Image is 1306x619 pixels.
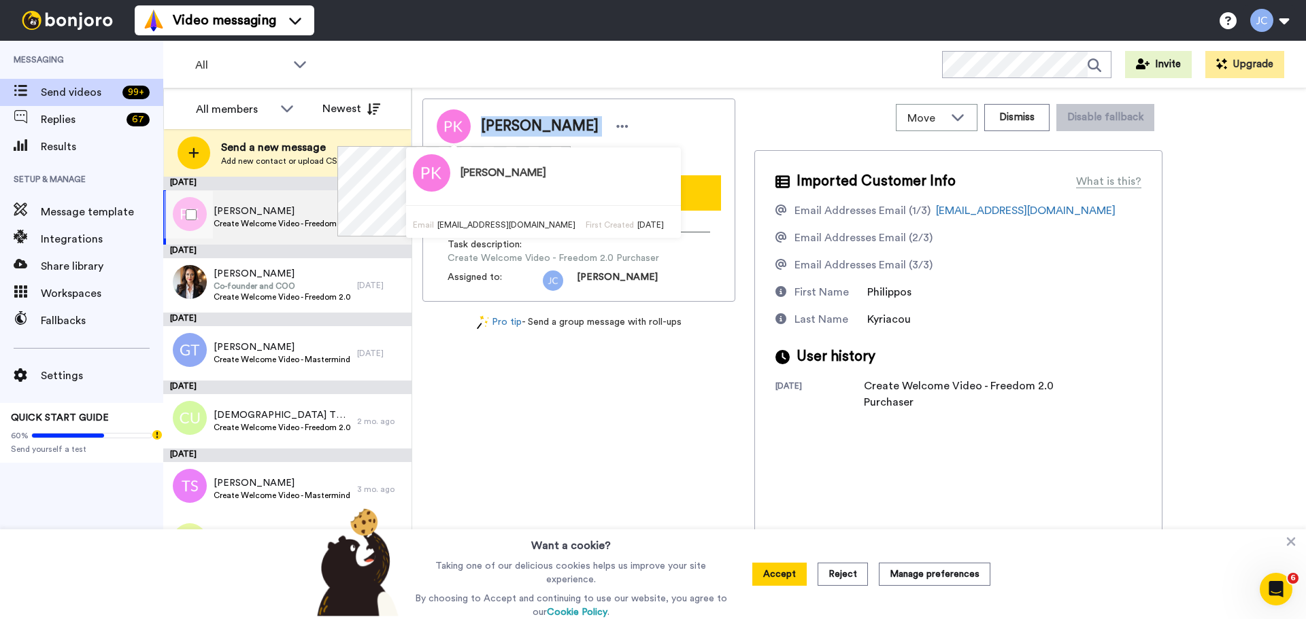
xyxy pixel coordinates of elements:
[305,508,405,616] img: bear-with-cookie.png
[41,368,163,384] span: Settings
[794,257,933,273] div: Email Addresses Email (3/3)
[151,429,163,441] div: Tooltip anchor
[11,430,29,441] span: 60%
[173,523,207,557] img: ja.png
[41,258,163,275] span: Share library
[794,230,933,246] div: Email Addresses Email (2/3)
[412,559,731,586] p: Taking one of our delicious cookies helps us improve your site experience.
[413,221,434,229] span: Email
[357,484,405,495] div: 3 mo. ago
[547,607,607,617] a: Cookie Policy
[448,251,659,265] span: Create Welcome Video - Freedom 2.0 Purchaser
[867,314,911,325] span: Kyriacou
[312,95,390,122] button: Newest
[41,313,163,329] span: Fallbacks
[41,285,163,302] span: Workspaces
[448,238,543,251] span: Task description :
[867,287,911,298] span: Philippos
[196,101,273,118] div: All members
[173,265,207,299] img: e6a9c2be-e4b0-4bc7-8494-9d301d5735f1.jpg
[481,116,599,137] span: [PERSON_NAME]
[214,205,350,218] span: [PERSON_NAME]
[41,231,163,247] span: Integrations
[477,315,522,330] a: Pro tip
[41,84,117,101] span: Send videos
[214,340,350,354] span: [PERSON_NAME]
[879,563,990,586] button: Manage preferences
[221,156,343,166] span: Add new contact or upload CSV
[1125,51,1192,78] button: Invite
[1288,573,1299,584] span: 6
[1260,573,1292,605] iframe: Intercom live chat
[531,529,611,554] h3: Want a cookie?
[448,270,543,291] span: Assigned to:
[818,563,868,586] button: Reject
[16,11,118,30] img: bj-logo-header-white.svg
[221,139,343,156] span: Send a new message
[1076,173,1141,190] div: What is this?
[173,11,276,30] span: Video messaging
[173,469,207,503] img: ts.png
[936,205,1116,216] a: [EMAIL_ADDRESS][DOMAIN_NAME]
[357,280,405,291] div: [DATE]
[127,113,150,126] div: 67
[461,167,546,179] h3: [PERSON_NAME]
[195,57,286,73] span: All
[214,476,350,490] span: [PERSON_NAME]
[214,354,350,365] span: Create Welcome Video - Mastermind 30-day Trial
[214,490,350,501] span: Create Welcome Video - Mastermind 30-day Trial
[41,111,121,128] span: Replies
[637,221,664,229] span: [DATE]
[1205,51,1284,78] button: Upgrade
[413,154,450,192] img: Image of Philippos Kyriacou
[907,110,944,126] span: Move
[752,563,807,586] button: Accept
[1056,104,1154,131] button: Disable fallback
[577,270,658,291] span: [PERSON_NAME]
[163,245,412,258] div: [DATE]
[163,313,412,326] div: [DATE]
[794,311,848,328] div: Last Name
[797,347,875,367] span: User history
[173,333,207,367] img: gt.png
[11,444,152,455] span: Send yourself a test
[214,267,350,281] span: [PERSON_NAME]
[122,86,150,99] div: 99 +
[41,204,163,220] span: Message template
[143,10,165,31] img: vm-color.svg
[163,381,412,394] div: [DATE]
[543,270,563,291] img: jc.png
[422,315,735,330] div: - Send a group message with roll-ups
[412,592,731,619] p: By choosing to Accept and continuing to use our website, you agree to our .
[864,378,1082,410] div: Create Welcome Video - Freedom 2.0 Purchaser
[357,416,405,427] div: 2 mo. ago
[41,139,163,155] span: Results
[794,284,849,300] div: First Name
[437,221,575,229] span: [EMAIL_ADDRESS][DOMAIN_NAME]
[775,381,864,410] div: [DATE]
[797,171,956,192] span: Imported Customer Info
[214,422,350,433] span: Create Welcome Video - Freedom 2.0 Purchaser
[477,315,489,330] img: magic-wand.svg
[357,348,405,359] div: [DATE]
[214,281,350,291] span: Co-founder and COO
[163,177,412,190] div: [DATE]
[214,408,350,422] span: [DEMOGRAPHIC_DATA] TEST [DATE]
[163,448,412,462] div: [DATE]
[214,218,350,229] span: Create Welcome Video - Freedom 2.0 Purchaser
[984,104,1050,131] button: Dismiss
[173,401,207,435] img: cu.png
[214,291,350,302] span: Create Welcome Video - Freedom 2.0 Purchaser
[794,202,931,219] div: Email Addresses Email (1/3)
[437,109,471,143] img: Image of Philippos Kyriacou
[586,221,634,229] span: First Created
[11,413,109,423] span: QUICK START GUIDE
